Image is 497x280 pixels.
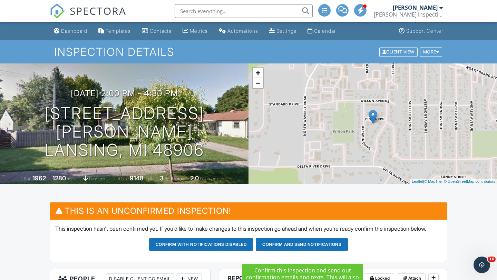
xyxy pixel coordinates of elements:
[276,28,296,34] div: Settings
[314,28,336,34] div: Calendar
[145,176,153,181] span: sq.ft.
[374,11,443,18] div: McNamara Inspections
[96,25,134,38] a: Templates
[305,25,339,38] a: Calendar
[50,3,65,19] img: The Best Home Inspection Software - Spectora
[406,28,443,34] div: Support Center
[412,179,423,183] a: Leaflet
[50,9,126,24] a: SPECTORA
[256,238,348,251] button: Confirm and send notifications
[165,176,184,181] span: bedrooms
[379,49,419,54] a: Client View
[393,4,438,11] div: [PERSON_NAME]
[227,28,258,34] div: Automations
[424,179,443,183] a: © MapTiler
[24,176,31,181] span: Built
[488,257,496,262] span: 10
[474,257,490,273] iframe: Intercom live chat
[266,25,299,38] a: Settings
[89,176,108,181] span: basement
[253,68,263,78] a: Zoom in
[61,28,87,34] div: Dashboard
[149,238,253,251] button: Confirm with notifications disabled
[216,25,261,38] a: Automations (Advanced)
[253,78,263,88] a: Zoom out
[130,174,144,182] div: 9148
[32,174,46,182] div: 1962
[114,176,129,181] span: Lot Size
[51,25,90,38] a: Dashboard
[150,28,172,34] div: Contacts
[200,176,220,181] span: bathrooms
[410,179,497,184] div: |
[71,89,178,98] h3: [DATE] 2:00 pm - 4:30 pm
[67,176,77,181] span: sq. ft.
[180,25,211,38] a: Metrics
[54,46,443,58] h1: Inspection Details
[420,47,442,57] div: More
[11,104,237,159] h1: [STREET_ADDRESS][PERSON_NAME] Lansing, MI 48906
[190,28,208,34] div: Metrics
[70,3,126,18] span: SPECTORA
[52,174,66,182] div: 1280
[50,202,447,219] h3: This is an Unconfirmed Inspection!
[139,25,174,38] a: Contacts
[55,225,442,232] p: This inspection hasn't been confirmed yet. If you'd like to make changes to this inspection go ah...
[379,47,418,57] div: Client View
[106,28,131,34] div: Templates
[190,174,199,182] div: 2.0
[444,179,495,183] a: © OpenStreetMap contributors
[160,174,164,182] div: 3
[175,4,313,18] input: Search everything...
[396,25,446,38] a: Support Center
